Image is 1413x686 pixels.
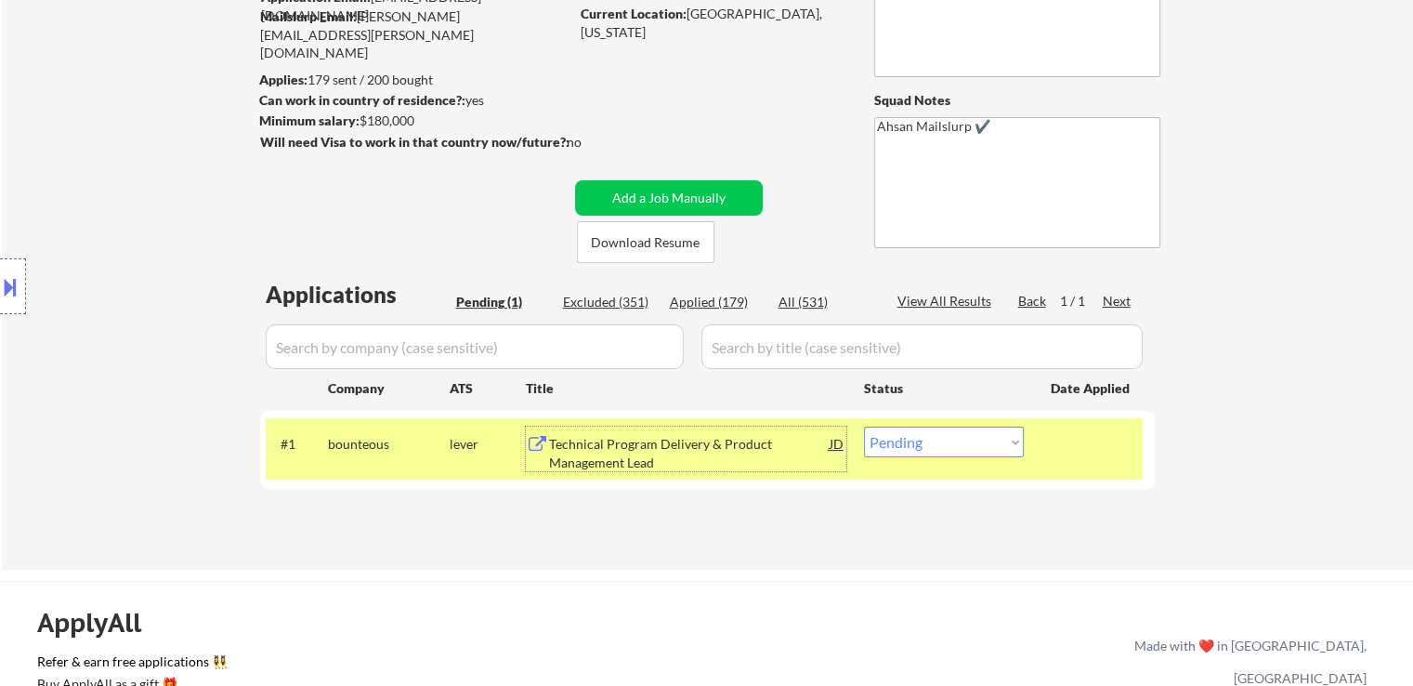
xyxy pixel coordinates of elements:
[260,134,569,150] strong: Will need Visa to work in that country now/future?:
[450,435,526,454] div: lever
[266,284,450,306] div: Applications
[37,607,163,639] div: ApplyAll
[874,91,1160,110] div: Squad Notes
[670,293,763,311] div: Applied (179)
[581,6,687,21] strong: Current Location:
[266,324,684,369] input: Search by company (case sensitive)
[1060,292,1103,310] div: 1 / 1
[897,292,997,310] div: View All Results
[778,293,871,311] div: All (531)
[260,8,357,24] strong: Mailslurp Email:
[828,427,846,460] div: JD
[1018,292,1048,310] div: Back
[259,91,563,110] div: yes
[456,293,549,311] div: Pending (1)
[259,112,360,128] strong: Minimum salary:
[864,371,1024,404] div: Status
[328,435,450,454] div: bounteous
[259,92,465,108] strong: Can work in country of residence?:
[259,71,569,89] div: 179 sent / 200 bought
[260,7,569,62] div: [PERSON_NAME][EMAIL_ADDRESS][PERSON_NAME][DOMAIN_NAME]
[1051,379,1132,398] div: Date Applied
[526,379,846,398] div: Title
[701,324,1143,369] input: Search by title (case sensitive)
[577,221,714,263] button: Download Resume
[259,72,307,87] strong: Applies:
[450,379,526,398] div: ATS
[563,293,656,311] div: Excluded (351)
[549,435,830,471] div: Technical Program Delivery & Product Management Lead
[581,5,844,41] div: [GEOGRAPHIC_DATA], [US_STATE]
[575,180,763,216] button: Add a Job Manually
[259,112,569,130] div: $180,000
[567,133,620,152] div: no
[1103,292,1132,310] div: Next
[328,379,450,398] div: Company
[37,655,746,675] a: Refer & earn free applications 👯‍♀️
